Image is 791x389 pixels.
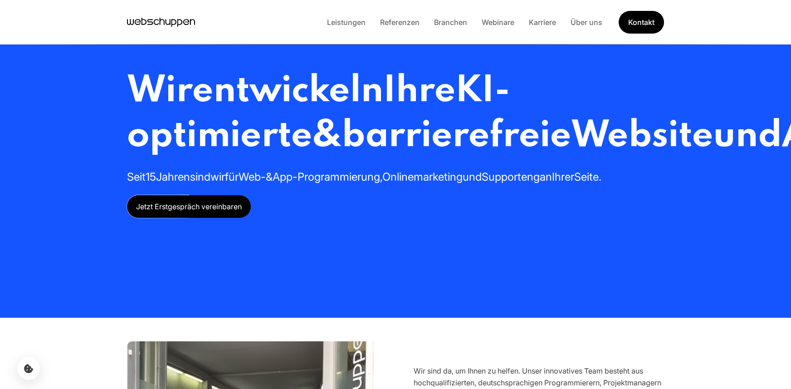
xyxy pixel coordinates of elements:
span: entwickeln [192,73,383,110]
span: und [463,170,482,183]
span: eng [521,170,540,183]
span: Onlinemarketing [382,170,463,183]
a: Branchen [427,18,474,27]
a: Über uns [563,18,610,27]
span: App-Programmierung, [273,170,382,183]
button: Cookie-Einstellungen öffnen [17,357,40,380]
span: für [225,170,239,183]
span: Seit [127,170,146,183]
a: Jetzt Erstgespräch vereinbaren [127,195,251,218]
a: Referenzen [373,18,427,27]
span: 15 [146,170,156,183]
span: wir [210,170,225,183]
span: Ihrer [552,170,574,183]
span: Seite. [574,170,601,183]
a: Hauptseite besuchen [127,15,195,29]
a: Karriere [522,18,563,27]
span: sind [190,170,210,183]
span: und [713,118,781,155]
span: & [312,118,342,155]
span: Website [571,118,713,155]
span: Ihre [383,73,455,110]
a: Get Started [619,11,664,34]
span: Web- [239,170,266,183]
span: & [266,170,273,183]
a: Leistungen [320,18,373,27]
span: barrierefreie [342,118,571,155]
span: Support [482,170,521,183]
span: an [540,170,552,183]
a: Webinare [474,18,522,27]
span: Jahren [156,170,190,183]
span: Wir [127,73,192,110]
